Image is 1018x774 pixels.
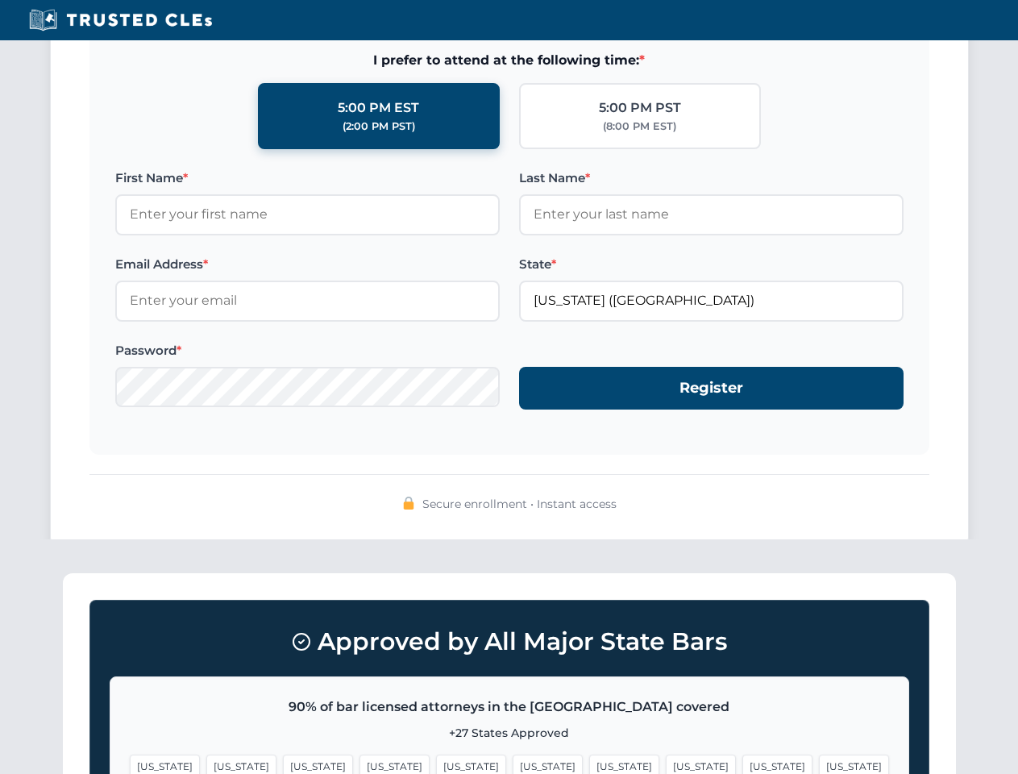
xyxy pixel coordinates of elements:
[24,8,217,32] img: Trusted CLEs
[115,341,500,360] label: Password
[519,367,904,410] button: Register
[115,169,500,188] label: First Name
[338,98,419,119] div: 5:00 PM EST
[115,50,904,71] span: I prefer to attend at the following time:
[519,281,904,321] input: Florida (FL)
[110,620,909,664] h3: Approved by All Major State Bars
[519,169,904,188] label: Last Name
[115,281,500,321] input: Enter your email
[115,255,500,274] label: Email Address
[519,255,904,274] label: State
[115,194,500,235] input: Enter your first name
[599,98,681,119] div: 5:00 PM PST
[603,119,676,135] div: (8:00 PM EST)
[343,119,415,135] div: (2:00 PM PST)
[402,497,415,510] img: 🔒
[519,194,904,235] input: Enter your last name
[130,724,889,742] p: +27 States Approved
[422,495,617,513] span: Secure enrollment • Instant access
[130,697,889,718] p: 90% of bar licensed attorneys in the [GEOGRAPHIC_DATA] covered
